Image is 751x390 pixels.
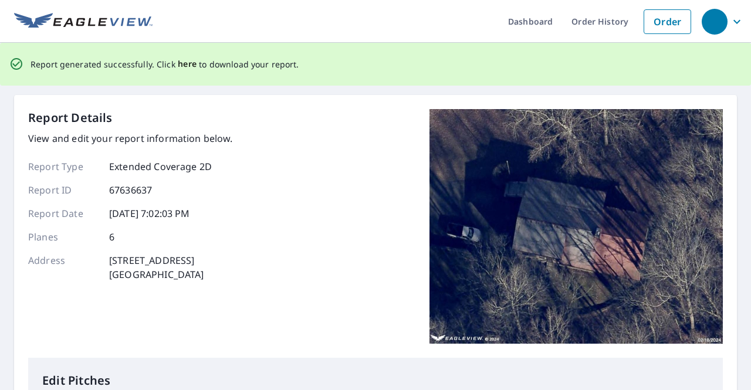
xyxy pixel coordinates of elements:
img: Top image [429,109,723,344]
p: [DATE] 7:02:03 PM [109,206,190,221]
p: Report generated successfully. Click to download your report. [31,57,299,72]
p: Report Type [28,160,99,174]
p: 67636637 [109,183,152,197]
button: here [178,57,197,72]
p: Edit Pitches [42,372,709,389]
p: Address [28,253,99,282]
p: 6 [109,230,114,244]
p: Extended Coverage 2D [109,160,212,174]
p: Report Date [28,206,99,221]
p: Report Details [28,109,113,127]
p: [STREET_ADDRESS] [GEOGRAPHIC_DATA] [109,253,204,282]
p: View and edit your report information below. [28,131,233,145]
a: Order [644,9,691,34]
p: Report ID [28,183,99,197]
p: Planes [28,230,99,244]
img: EV Logo [14,13,153,30]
